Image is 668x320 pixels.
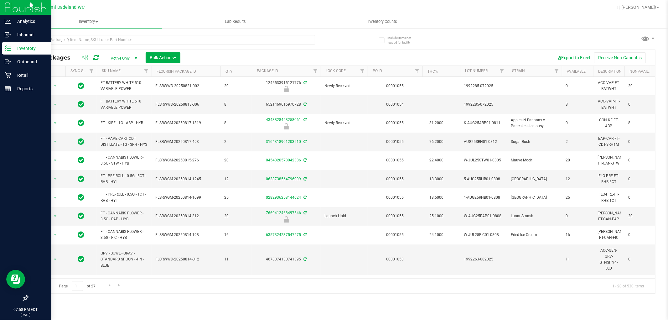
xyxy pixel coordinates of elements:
[426,118,447,128] span: 31.2000
[426,137,447,146] span: 76.2000
[594,52,646,63] button: Receive Non-Cannabis
[51,175,59,183] span: select
[11,58,49,66] p: Outbound
[115,281,124,290] a: Go to the last page
[552,52,594,63] button: Export to Excel
[511,139,558,145] span: Sugar Rush
[386,233,404,237] a: 00001055
[5,72,11,78] inline-svg: Retail
[51,255,59,264] span: select
[155,157,217,163] span: FLSRWGM-20250815-276
[224,139,248,145] span: 2
[101,250,148,269] span: GRV - BOWL - GRAV - STANDARD SPOON - 4IN - BLUE
[324,120,364,126] span: Newly Received
[597,135,621,148] div: BAP-CAR-FT-CDT-SRH1M
[224,256,248,262] span: 11
[303,257,307,261] span: Sync from Compliance System
[78,81,85,90] span: In Sync
[102,69,121,73] a: SKU Name
[386,139,404,144] a: 00001055
[101,229,148,241] span: FT - CANNABIS FLOWER - 3.5G - FIC - HYB
[426,230,447,239] span: 24.1000
[566,139,589,145] span: 2
[628,213,652,219] span: 20
[266,211,301,215] a: 7660412468497546
[6,270,25,289] iframe: Resource center
[628,232,652,238] span: 0
[628,195,652,201] span: 0
[251,102,322,108] div: 6521469616970728
[78,255,85,264] span: In Sync
[51,137,59,146] span: select
[597,117,621,130] div: CON-KF-FT-ABP
[373,69,382,73] a: PO ID
[464,176,503,182] span: 5-AUG25RHB01-0808
[266,158,301,162] a: 0454320578042386
[78,118,85,127] span: In Sync
[386,214,404,218] a: 00001055
[51,230,59,239] span: select
[597,154,621,167] div: [PERSON_NAME]-FT-CAN-STW
[303,158,307,162] span: Sync from Compliance System
[101,120,148,126] span: FT - KIEF - 1G - ABP - HYB
[303,81,307,85] span: Sync from Compliance System
[51,119,59,128] span: select
[597,228,621,241] div: [PERSON_NAME]-FT-CAN-FIC
[464,213,503,219] span: W-AUG25PAP01-0808
[566,232,589,238] span: 16
[155,213,217,219] span: FLSRWGM-20250814-312
[224,195,248,201] span: 25
[511,213,558,219] span: Lunar Smash
[78,137,85,146] span: In Sync
[224,157,248,163] span: 20
[251,86,322,92] div: Newly Received
[464,102,503,108] span: 1992285-072025
[11,71,49,79] p: Retail
[464,83,503,89] span: 1992285-072025
[155,195,217,201] span: FLSRWGM-20250814-1099
[251,216,322,223] div: Launch Hold
[426,193,447,202] span: 18.6000
[615,5,656,10] span: Hi, [PERSON_NAME]!
[597,98,621,111] div: ACC-VAP-FT-BATWHT
[303,233,307,237] span: Sync from Compliance System
[386,177,404,181] a: 00001055
[597,172,621,186] div: FLO-PRE-FT-RHB.5CT
[628,176,652,182] span: 0
[497,66,507,76] a: Filter
[105,281,114,290] a: Go to the next page
[597,210,621,223] div: [PERSON_NAME]-FT-CAN-PAP
[101,98,148,110] span: FT BATTERY WHITE 510 VARIABLE POWER
[51,100,59,109] span: select
[326,69,346,73] a: Lock Code
[51,193,59,202] span: select
[566,256,589,262] span: 11
[386,257,404,261] a: 00001053
[225,69,232,74] a: Qty
[72,281,83,291] input: 1
[266,233,301,237] a: 6357324237547275
[511,232,558,238] span: Fried Ice Cream
[359,19,406,24] span: Inventory Counts
[101,210,148,222] span: FT - CANNABIS FLOWER - 3.5G - PAP - HYB
[303,211,307,215] span: Sync from Compliance System
[464,120,503,126] span: K-AUG25ABP01-0811
[511,176,558,182] span: [GEOGRAPHIC_DATA]
[251,256,322,262] div: 4678374130741395
[51,81,59,90] span: select
[3,312,49,317] p: [DATE]
[3,307,49,312] p: 07:58 PM EDT
[511,157,558,163] span: Mauve Mochi
[566,120,589,126] span: 0
[224,120,248,126] span: 8
[33,54,77,61] span: All Packages
[155,176,217,182] span: FLSRWGM-20250814-1245
[78,212,85,220] span: In Sync
[216,19,254,24] span: Lab Results
[224,176,248,182] span: 12
[101,80,148,92] span: FT BATTERY WHITE 510 VARIABLE POWER
[28,35,315,45] input: Search Package ID, Item Name, SKU, Lot or Part Number...
[628,83,652,89] span: 20
[5,59,11,65] inline-svg: Outbound
[598,69,622,74] a: Description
